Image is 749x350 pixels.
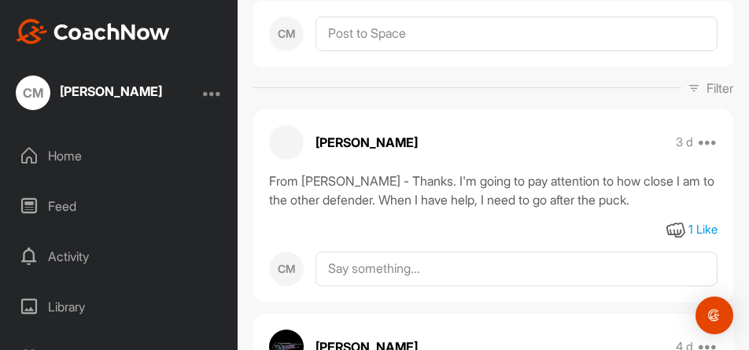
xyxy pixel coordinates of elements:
div: CM [269,17,304,51]
div: Open Intercom Messenger [695,297,733,334]
p: [PERSON_NAME] [315,133,418,152]
div: Home [9,136,231,175]
div: Feed [9,186,231,226]
img: CoachNow [16,19,170,44]
div: From [PERSON_NAME] - Thanks. I'm going to pay attention to how close I am to the other defender. ... [269,171,718,209]
p: 3 d [676,134,693,150]
div: Activity [9,237,231,276]
div: CM [269,252,304,286]
div: [PERSON_NAME] [60,85,162,98]
div: CM [16,76,50,110]
div: 1 Like [688,221,718,239]
p: Filter [707,79,733,98]
div: Library [9,287,231,326]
